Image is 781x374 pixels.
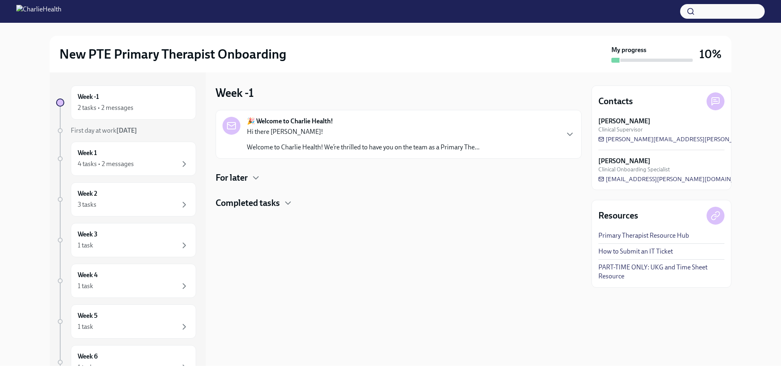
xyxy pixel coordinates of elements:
[16,5,61,18] img: CharlieHealth
[216,172,248,184] h4: For later
[216,172,582,184] div: For later
[598,231,689,240] a: Primary Therapist Resource Hub
[78,149,97,157] h6: Week 1
[78,363,93,372] div: 1 task
[598,210,638,222] h4: Resources
[71,127,137,134] span: First day at work
[216,197,582,209] div: Completed tasks
[216,85,254,100] h3: Week -1
[247,143,480,152] p: Welcome to Charlie Health! We’re thrilled to have you on the team as a Primary The...
[78,200,96,209] div: 3 tasks
[598,247,673,256] a: How to Submit an IT Ticket
[598,117,650,126] strong: [PERSON_NAME]
[216,197,280,209] h4: Completed tasks
[78,160,134,168] div: 4 tasks • 2 messages
[78,282,93,291] div: 1 task
[247,117,333,126] strong: 🎉 Welcome to Charlie Health!
[78,230,98,239] h6: Week 3
[598,95,633,107] h4: Contacts
[56,85,196,120] a: Week -12 tasks • 2 messages
[78,241,93,250] div: 1 task
[56,142,196,176] a: Week 14 tasks • 2 messages
[611,46,646,55] strong: My progress
[598,126,643,133] span: Clinical Supervisor
[56,126,196,135] a: First day at work[DATE]
[56,304,196,339] a: Week 51 task
[78,271,98,280] h6: Week 4
[78,311,98,320] h6: Week 5
[56,182,196,217] a: Week 23 tasks
[598,157,650,166] strong: [PERSON_NAME]
[116,127,137,134] strong: [DATE]
[78,189,97,198] h6: Week 2
[78,322,93,331] div: 1 task
[78,352,98,361] h6: Week 6
[56,223,196,257] a: Week 31 task
[598,175,754,183] a: [EMAIL_ADDRESS][PERSON_NAME][DOMAIN_NAME]
[78,92,99,101] h6: Week -1
[56,264,196,298] a: Week 41 task
[247,127,480,136] p: Hi there [PERSON_NAME]!
[598,166,670,173] span: Clinical Onboarding Specialist
[598,263,724,281] a: PART-TIME ONLY: UKG and Time Sheet Resource
[78,103,133,112] div: 2 tasks • 2 messages
[699,47,722,61] h3: 10%
[59,46,286,62] h2: New PTE Primary Therapist Onboarding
